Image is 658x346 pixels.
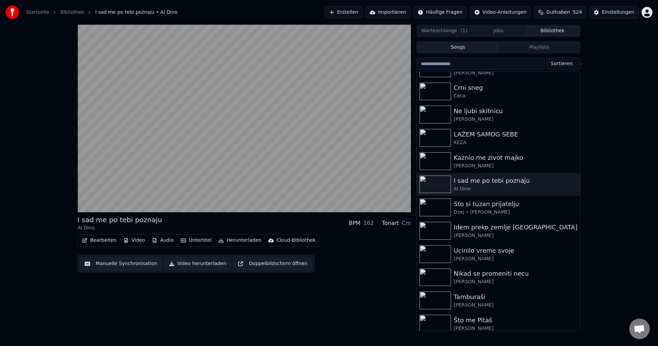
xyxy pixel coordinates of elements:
[461,27,467,34] span: ( 1 )
[454,163,577,169] div: [PERSON_NAME]
[80,258,162,270] button: Manuelle Synchronisation
[602,9,634,16] div: Einstellungen
[454,70,577,76] div: [PERSON_NAME]
[77,215,162,225] div: I sad me po tebi poznaju
[454,93,577,99] div: Ceca
[525,26,580,36] button: Bibliothek
[454,255,577,262] div: [PERSON_NAME]
[454,153,577,163] div: Kaznio me zivot majko
[454,325,577,332] div: [PERSON_NAME]
[402,219,411,227] div: Cm
[589,6,639,19] button: Einstellungen
[546,9,570,16] span: Guthaben
[26,9,178,16] nav: breadcrumb
[363,219,374,227] div: 162
[178,236,214,245] button: Untertitel
[454,186,577,192] div: Al Dino
[95,9,178,16] span: I sad me po tebi poznaju • Al Dino
[454,83,577,93] div: Crni sneg
[454,130,577,139] div: LAŽEM SAMOG SEBE
[498,43,580,52] button: Playlists
[164,258,231,270] button: Video herunterladen
[216,236,264,245] button: Herunterladen
[454,269,577,278] div: Nikad se promeniti necu
[277,237,316,244] div: Cloud-Bibliothek
[472,26,526,36] button: Jobs
[470,6,531,19] button: Video-Anleitungen
[551,60,573,67] span: Sortieren
[454,139,577,146] div: KEZA
[454,315,577,325] div: Što me Pitaš
[77,225,162,231] div: Al Dino
[121,236,148,245] button: Video
[454,199,577,209] div: Sto si tuzan prijatelju
[26,9,49,16] a: Startseite
[149,236,176,245] button: Audio
[629,319,650,339] div: Chat öffnen
[454,209,577,216] div: Dzej • [PERSON_NAME]
[325,6,363,19] button: Erstellen
[349,219,360,227] div: BPM
[79,236,119,245] button: Bearbeiten
[233,258,312,270] button: Doppelbildschirm öffnen
[454,106,577,116] div: Ne ljubi skitnicu
[454,278,577,285] div: [PERSON_NAME]
[60,9,84,16] a: Bibliothek
[454,246,577,255] div: Ucinilo vreme svoje
[454,232,577,239] div: [PERSON_NAME]
[454,302,577,309] div: [PERSON_NAME]
[454,292,577,302] div: Tamburaši
[5,5,19,19] img: youka
[454,116,577,123] div: [PERSON_NAME]
[454,176,577,186] div: I sad me po tebi poznaju
[365,6,411,19] button: Importieren
[573,9,582,16] span: 524
[454,223,577,232] div: Idem preko zemlje [GEOGRAPHIC_DATA]
[534,6,586,19] button: Guthaben524
[382,219,399,227] div: Tonart
[413,6,467,19] button: Häufige Fragen
[417,26,472,36] button: Warteschlange
[417,43,499,52] button: Songs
